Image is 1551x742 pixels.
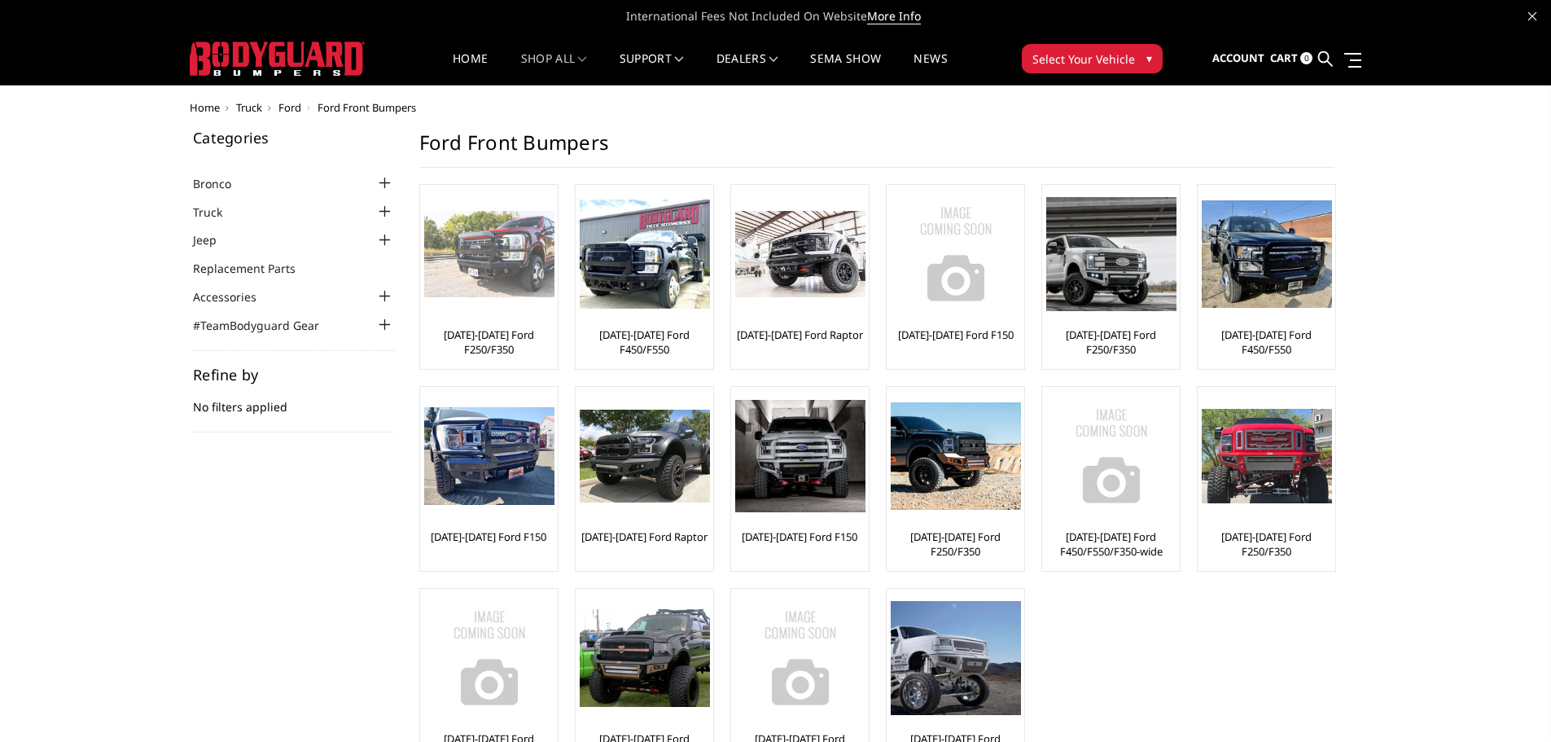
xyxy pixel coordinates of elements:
[1202,529,1331,559] a: [DATE]-[DATE] Ford F250/F350
[193,367,395,432] div: No filters applied
[914,53,947,85] a: News
[236,100,262,115] a: Truck
[190,42,365,76] img: BODYGUARD BUMPERS
[737,327,863,342] a: [DATE]-[DATE] Ford Raptor
[581,529,708,544] a: [DATE]-[DATE] Ford Raptor
[193,231,237,248] a: Jeep
[1046,529,1176,559] a: [DATE]-[DATE] Ford F450/F550/F350-wide
[431,529,546,544] a: [DATE]-[DATE] Ford F150
[1046,391,1176,521] img: No Image
[742,529,857,544] a: [DATE]-[DATE] Ford F150
[193,288,277,305] a: Accessories
[193,130,395,145] h5: Categories
[193,260,316,277] a: Replacement Parts
[278,100,301,115] a: Ford
[735,593,865,723] img: No Image
[1212,50,1264,65] span: Account
[891,189,1020,319] a: No Image
[716,53,778,85] a: Dealers
[867,8,921,24] a: More Info
[1300,52,1312,64] span: 0
[580,327,709,357] a: [DATE]-[DATE] Ford F450/F550
[1146,50,1152,67] span: ▾
[193,204,243,221] a: Truck
[190,100,220,115] a: Home
[193,175,252,192] a: Bronco
[1032,50,1135,68] span: Select Your Vehicle
[898,327,1014,342] a: [DATE]-[DATE] Ford F150
[453,53,488,85] a: Home
[318,100,416,115] span: Ford Front Bumpers
[1202,327,1331,357] a: [DATE]-[DATE] Ford F450/F550
[521,53,587,85] a: shop all
[424,327,554,357] a: [DATE]-[DATE] Ford F250/F350
[891,189,1021,319] img: No Image
[1470,664,1551,742] iframe: Chat Widget
[891,529,1020,559] a: [DATE]-[DATE] Ford F250/F350
[620,53,684,85] a: Support
[810,53,881,85] a: SEMA Show
[1022,44,1163,73] button: Select Your Vehicle
[1212,37,1264,81] a: Account
[419,130,1334,168] h1: Ford Front Bumpers
[1046,327,1176,357] a: [DATE]-[DATE] Ford F250/F350
[193,317,340,334] a: #TeamBodyguard Gear
[193,367,395,382] h5: Refine by
[424,593,554,723] img: No Image
[1270,50,1298,65] span: Cart
[1270,37,1312,81] a: Cart 0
